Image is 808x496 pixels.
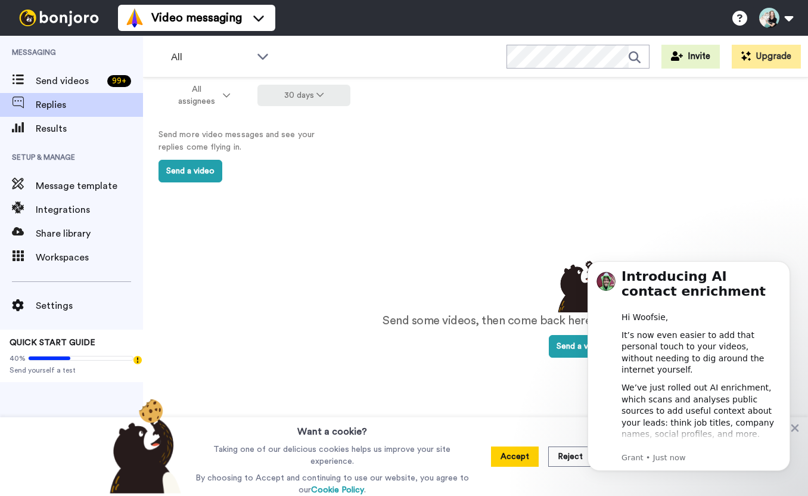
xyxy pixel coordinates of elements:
button: Send a video [159,160,222,182]
span: Send videos [36,74,102,88]
p: Taking one of our delicious cookies helps us improve your site experience. [192,444,472,467]
h3: Want a cookie? [297,417,367,439]
span: Integrations [36,203,143,217]
span: Settings [36,299,143,313]
img: results-emptystates.png [551,258,610,312]
span: All assignees [172,83,220,107]
div: 99 + [107,75,131,87]
button: All assignees [145,79,257,112]
button: Invite [661,45,720,69]
span: QUICK START GUIDE [10,339,95,347]
p: Message from Grant, sent Just now [52,209,212,220]
span: 40% [10,354,26,363]
button: Accept [491,447,539,467]
span: All [171,50,251,64]
img: bear-with-cookie.png [99,398,187,494]
span: Video messaging [151,10,242,26]
span: Share library [36,227,143,241]
span: Results [36,122,143,136]
span: Workspaces [36,250,143,265]
p: Send more video messages and see your replies come flying in. [159,129,337,154]
button: 30 days [257,85,351,106]
span: Replies [36,98,143,112]
p: By choosing to Accept and continuing to use our website, you agree to our . [192,472,472,496]
span: Message template [36,179,143,193]
iframe: Intercom notifications message [570,243,808,490]
div: Tooltip anchor [132,355,143,365]
img: vm-color.svg [125,8,144,27]
p: Send some videos, then come back here to see replies from your customers. [383,312,778,330]
span: Send yourself a test [10,365,133,375]
b: It’s designed to help you: [52,204,172,213]
a: Cookie Policy [311,486,364,494]
button: Reject [548,447,592,467]
button: Send a video [549,335,613,358]
img: bj-logo-header-white.svg [14,10,104,26]
a: Send a video [549,342,613,351]
button: Upgrade [732,45,801,69]
div: ✅ Create more relevant, engaging videos ✅ Save time researching new leads ✅ Increase response rat... [52,203,212,274]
